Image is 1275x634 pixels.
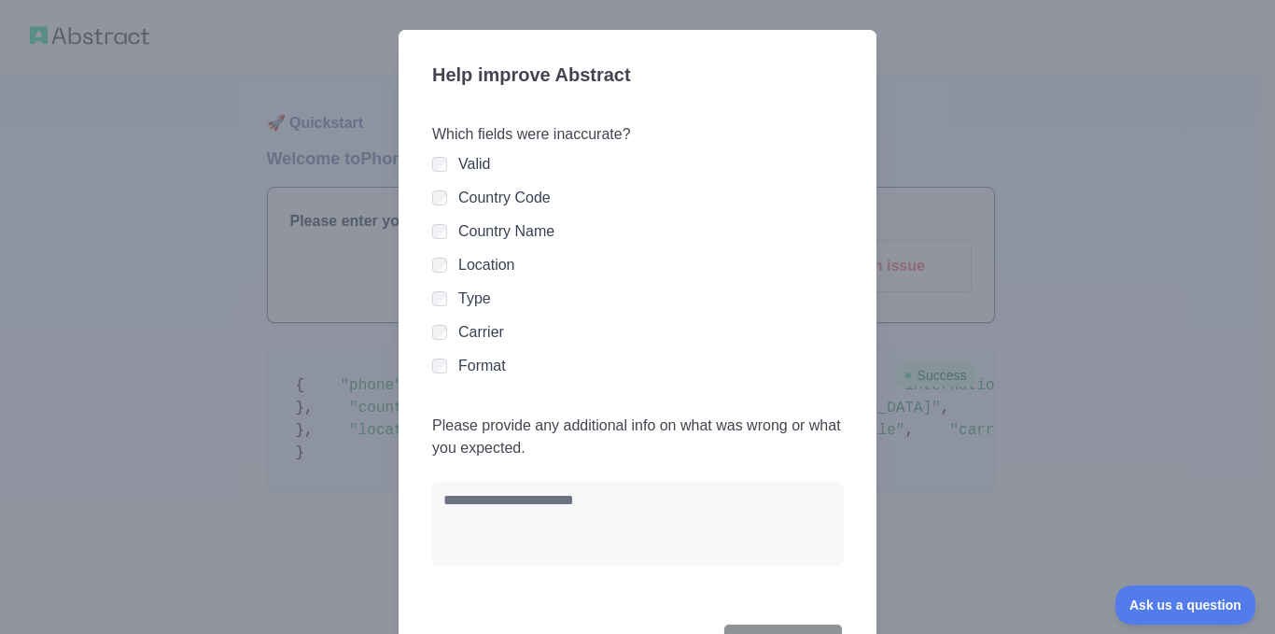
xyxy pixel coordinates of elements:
label: Location [458,257,515,273]
label: Carrier [458,324,504,340]
h3: Which fields were inaccurate? [432,123,843,146]
h3: Help improve Abstract [432,52,843,101]
label: Format [458,358,506,373]
label: Country Code [458,190,551,205]
label: Country Name [458,223,554,239]
label: Valid [458,156,490,172]
label: Type [458,290,491,306]
iframe: Toggle Customer Support [1115,585,1256,625]
h3: Please provide any additional info on what was wrong or what you expected. [432,415,843,482]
